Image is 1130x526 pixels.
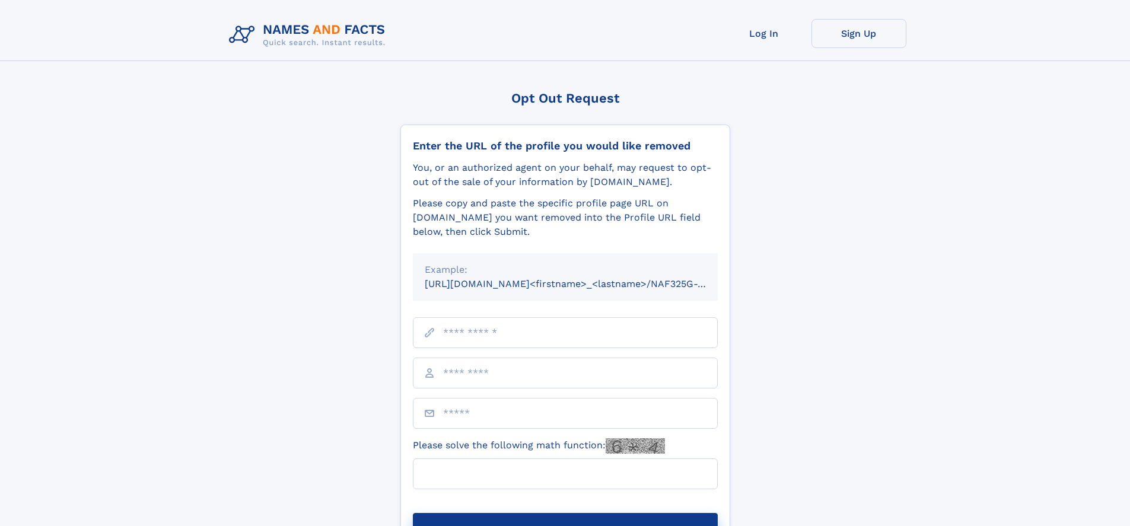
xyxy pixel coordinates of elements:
[425,278,740,289] small: [URL][DOMAIN_NAME]<firstname>_<lastname>/NAF325G-xxxxxxxx
[400,91,730,106] div: Opt Out Request
[413,139,718,152] div: Enter the URL of the profile you would like removed
[811,19,906,48] a: Sign Up
[413,161,718,189] div: You, or an authorized agent on your behalf, may request to opt-out of the sale of your informatio...
[413,196,718,239] div: Please copy and paste the specific profile page URL on [DOMAIN_NAME] you want removed into the Pr...
[413,438,665,454] label: Please solve the following math function:
[717,19,811,48] a: Log In
[224,19,395,51] img: Logo Names and Facts
[425,263,706,277] div: Example:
